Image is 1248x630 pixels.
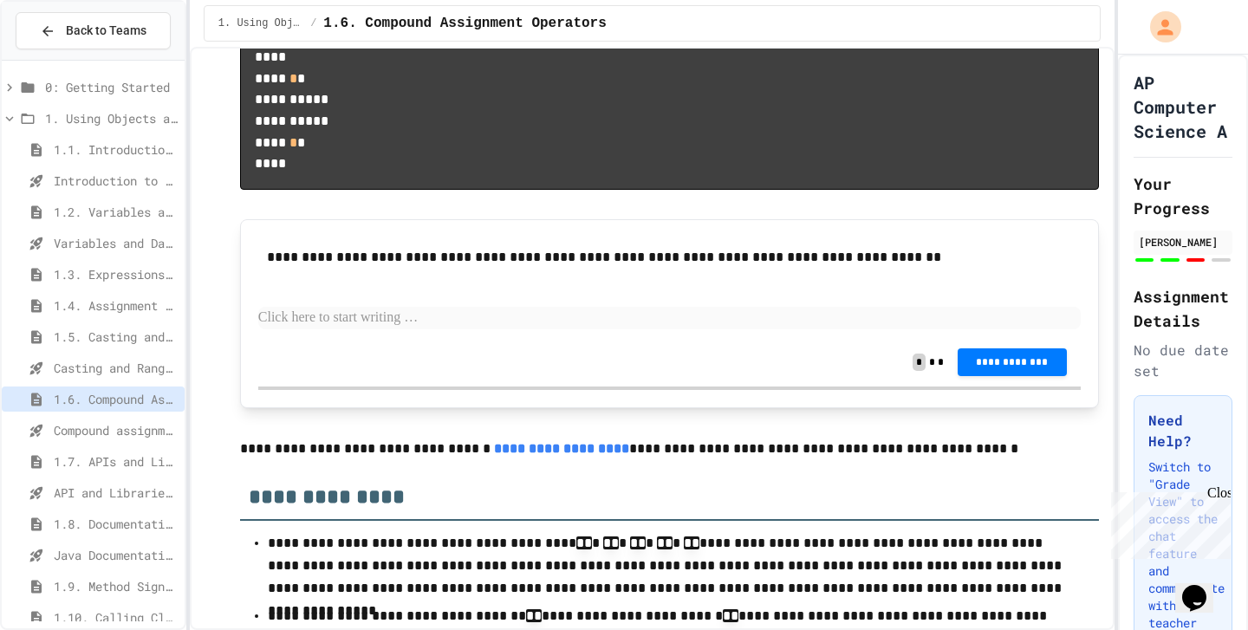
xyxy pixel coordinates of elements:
[1139,234,1227,250] div: [PERSON_NAME]
[54,359,178,377] span: Casting and Ranges of variables - Quiz
[1148,410,1218,451] h3: Need Help?
[54,515,178,533] span: 1.8. Documentation with Comments and Preconditions
[54,172,178,190] span: Introduction to Algorithms, Programming, and Compilers
[54,203,178,221] span: 1.2. Variables and Data Types
[1175,561,1231,613] iframe: chat widget
[16,12,171,49] button: Back to Teams
[54,328,178,346] span: 1.5. Casting and Ranges of Values
[323,13,606,34] span: 1.6. Compound Assignment Operators
[1134,172,1232,220] h2: Your Progress
[1132,7,1186,47] div: My Account
[54,608,178,627] span: 1.10. Calling Class Methods
[54,234,178,252] span: Variables and Data Types - Quiz
[54,140,178,159] span: 1.1. Introduction to Algorithms, Programming, and Compilers
[45,109,178,127] span: 1. Using Objects and Methods
[54,421,178,439] span: Compound assignment operators - Quiz
[1134,340,1232,381] div: No due date set
[54,452,178,471] span: 1.7. APIs and Libraries
[1134,70,1232,143] h1: AP Computer Science A
[54,546,178,564] span: Java Documentation with Comments - Topic 1.8
[218,16,303,30] span: 1. Using Objects and Methods
[54,296,178,315] span: 1.4. Assignment and Input
[66,22,146,40] span: Back to Teams
[54,577,178,595] span: 1.9. Method Signatures
[54,265,178,283] span: 1.3. Expressions and Output [New]
[45,78,178,96] span: 0: Getting Started
[54,484,178,502] span: API and Libraries - Topic 1.7
[54,390,178,408] span: 1.6. Compound Assignment Operators
[1134,284,1232,333] h2: Assignment Details
[310,16,316,30] span: /
[7,7,120,110] div: Chat with us now!Close
[1104,485,1231,559] iframe: chat widget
